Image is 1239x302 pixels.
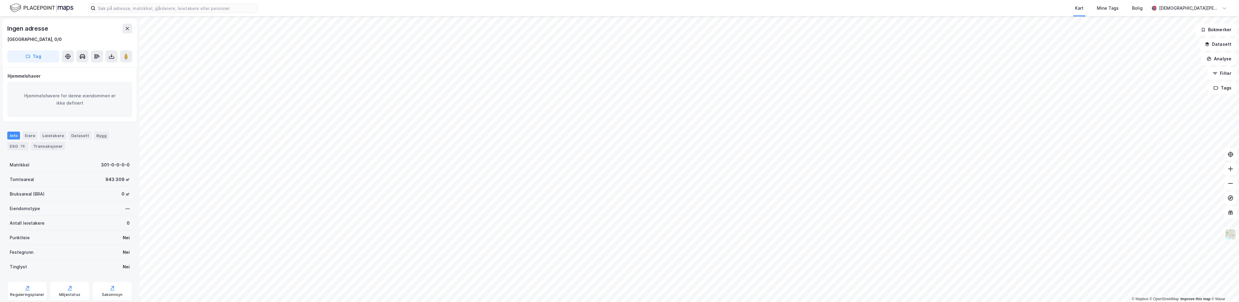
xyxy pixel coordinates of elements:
button: Filter [1207,67,1237,79]
div: 301-0-0-0-0 [101,161,130,169]
div: Eiere [22,132,38,139]
div: Matrikkel [10,161,29,169]
div: Nei [123,234,130,241]
div: 76 [19,143,26,149]
div: Bruksareal (BRA) [10,190,45,198]
div: Datasett [69,132,92,139]
div: Transaksjoner [31,142,65,150]
div: Saksinnsyn [102,292,123,297]
div: Eiendomstype [10,205,40,212]
div: ESG [7,142,28,150]
div: [DEMOGRAPHIC_DATA][PERSON_NAME] [1159,5,1220,12]
div: Punktleie [10,234,30,241]
div: Bygg [94,132,109,139]
div: — [125,205,130,212]
div: Info [7,132,20,139]
div: Mine Tags [1097,5,1119,12]
div: Kart [1075,5,1084,12]
img: Z [1225,229,1236,240]
div: Antall leietakere [10,220,45,227]
div: Festegrunn [10,249,33,256]
button: Bokmerker [1196,24,1237,36]
a: Improve this map [1181,297,1211,301]
div: Hjemmelshaver [8,72,132,80]
a: OpenStreetMap [1150,297,1179,301]
div: Nei [123,249,130,256]
div: Nei [123,263,130,270]
button: Analyse [1201,53,1237,65]
div: 943 309 ㎡ [105,176,130,183]
div: Hjemmelshavere for denne eiendommen er ikke definert [8,82,132,117]
div: Miljøstatus [59,292,80,297]
iframe: Chat Widget [1209,273,1239,302]
button: Tag [7,50,59,62]
input: Søk på adresse, matrikkel, gårdeiere, leietakere eller personer [95,4,257,13]
div: Tinglyst [10,263,27,270]
div: Ingen adresse [7,24,49,33]
div: Reguleringsplaner [10,292,44,297]
div: 0 [127,220,130,227]
div: [GEOGRAPHIC_DATA], 0/0 [7,36,62,43]
div: 0 ㎡ [122,190,130,198]
a: Mapbox [1132,297,1148,301]
div: Leietakere [40,132,66,139]
img: logo.f888ab2527a4732fd821a326f86c7f29.svg [10,3,73,13]
div: Bolig [1132,5,1143,12]
div: Tomteareal [10,176,34,183]
button: Tags [1208,82,1237,94]
button: Datasett [1200,38,1237,50]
